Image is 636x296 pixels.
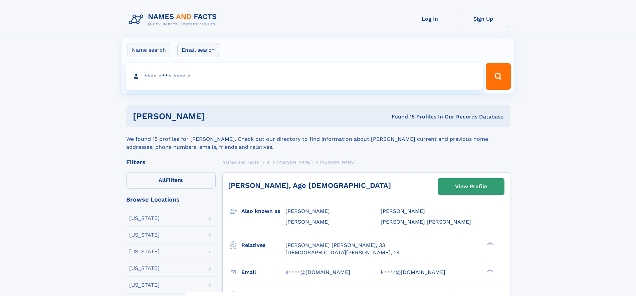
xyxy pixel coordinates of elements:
[320,160,356,165] span: [PERSON_NAME]
[222,158,259,166] a: Names and Facts
[457,11,510,27] a: Sign Up
[129,232,160,238] div: [US_STATE]
[126,11,222,29] img: Logo Names and Facts
[266,160,269,165] span: B
[285,242,385,249] a: [PERSON_NAME] [PERSON_NAME], 33
[129,266,160,271] div: [US_STATE]
[298,113,503,120] div: Found 15 Profiles In Our Records Database
[455,179,487,194] div: View Profile
[241,206,285,217] h3: Also known as
[133,112,298,120] h1: [PERSON_NAME]
[159,177,166,183] span: All
[485,241,493,246] div: ❯
[266,158,269,166] a: B
[129,249,160,254] div: [US_STATE]
[485,268,493,273] div: ❯
[277,158,312,166] a: [PERSON_NAME]
[486,63,510,90] button: Search Button
[126,127,510,151] div: We found 15 profiles for [PERSON_NAME]. Check out our directory to find information about [PERSON...
[277,160,312,165] span: [PERSON_NAME]
[381,219,471,225] span: [PERSON_NAME] [PERSON_NAME]
[126,173,216,189] label: Filters
[241,267,285,278] h3: Email
[285,249,400,256] a: [DEMOGRAPHIC_DATA][PERSON_NAME], 24
[126,197,216,203] div: Browse Locations
[285,208,330,214] span: [PERSON_NAME]
[126,159,216,165] div: Filters
[129,282,160,288] div: [US_STATE]
[381,208,425,214] span: [PERSON_NAME]
[241,240,285,251] h3: Relatives
[126,63,483,90] input: search input
[228,181,391,190] a: [PERSON_NAME], Age [DEMOGRAPHIC_DATA]
[129,216,160,221] div: [US_STATE]
[438,179,504,195] a: View Profile
[177,43,219,57] label: Email search
[128,43,170,57] label: Name search
[285,219,330,225] span: [PERSON_NAME]
[403,11,457,27] a: Log In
